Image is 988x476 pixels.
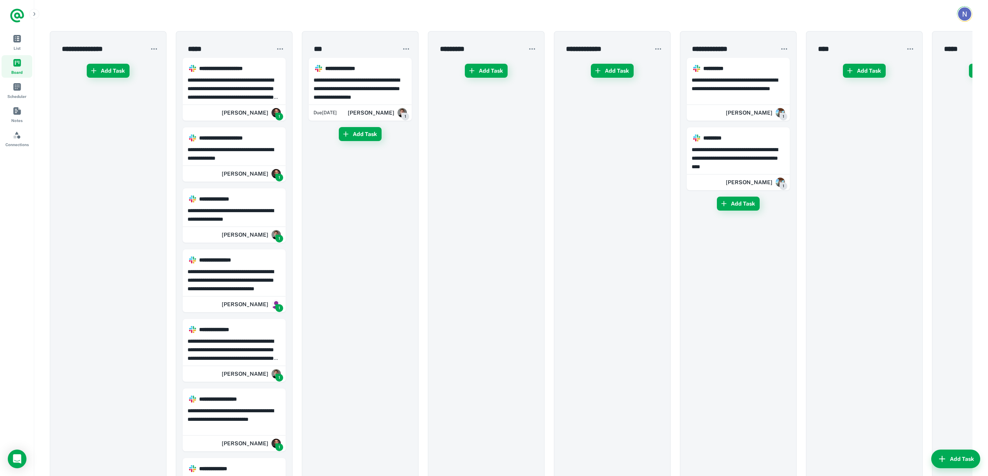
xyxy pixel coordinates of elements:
h6: [PERSON_NAME] [222,370,268,378]
button: Account button [957,6,972,22]
h6: [PERSON_NAME] [222,169,268,178]
h6: [PERSON_NAME] [726,178,773,187]
button: Add Task [465,64,508,78]
img: 058bc835368243ce0b402c69514a0e50.jpg [272,300,281,309]
span: 1 [275,304,283,312]
h6: [PERSON_NAME] [222,230,268,239]
img: https://app.briefmatic.com/assets/integrations/slack.png [315,65,322,72]
img: Natalie Francisco [958,7,971,21]
span: 1 [780,113,787,120]
img: https://app.briefmatic.com/assets/integrations/slack.png [189,65,196,72]
img: 8240023019970_6e1a7fc9de04f0afc266_72.png [776,178,785,187]
img: 5033309471495_ad33223a4404a3508673_72.png [272,439,281,448]
img: https://app.briefmatic.com/assets/integrations/slack.png [189,195,196,202]
div: Guillermo Gómez González [222,166,281,181]
span: Board [11,69,23,75]
img: https://app.briefmatic.com/assets/integrations/slack.png [189,256,196,263]
img: 9256611781105_d0b0c171b799f6cbf331_72.jpg [272,230,281,239]
img: 9256611781105_d0b0c171b799f6cbf331_72.jpg [272,369,281,378]
a: Scheduler [2,79,32,102]
button: Add Task [591,64,634,78]
span: List [14,45,21,51]
div: Load Chat [8,450,26,468]
img: https://app.briefmatic.com/assets/integrations/slack.png [189,134,196,141]
span: Scheduler [7,93,26,99]
span: 1 [275,443,283,451]
img: https://app.briefmatic.com/assets/integrations/slack.png [693,134,700,141]
button: Add Task [717,197,760,211]
img: 9256611781105_d0b0c171b799f6cbf331_72.jpg [398,108,407,117]
div: Timothy Highnam [222,366,281,382]
span: 1 [780,182,787,190]
span: 1 [275,235,283,242]
img: https://app.briefmatic.com/assets/integrations/slack.png [189,465,196,472]
div: Timothy Highnam [222,227,281,242]
h6: [PERSON_NAME] [222,439,268,448]
img: https://app.briefmatic.com/assets/integrations/slack.png [189,396,196,403]
div: Guillermo Gómez González [222,105,281,120]
a: Connections [2,127,32,150]
span: 1 [275,113,283,120]
button: Add Task [843,64,886,78]
div: Natalie [726,105,785,120]
img: 5033309471495_ad33223a4404a3508673_72.png [272,169,281,178]
a: Logo [9,8,25,23]
span: 1 [401,113,409,120]
h6: [PERSON_NAME] [726,108,773,117]
button: Add Task [339,127,382,141]
span: Notes [11,117,23,124]
img: https://app.briefmatic.com/assets/integrations/slack.png [189,326,196,333]
h6: [PERSON_NAME] [222,300,268,309]
a: Notes [2,103,32,126]
button: Add Task [931,450,980,468]
h6: [PERSON_NAME] [348,108,394,117]
span: Wednesday, Feb 19 [314,109,337,116]
div: Natalie [726,174,785,190]
a: List [2,31,32,54]
span: 1 [275,374,283,382]
a: Board [2,55,32,78]
div: Timothy Highnam [348,105,407,120]
span: Connections [5,141,29,148]
span: 1 [275,174,283,181]
div: Guillermo Gómez González [222,436,281,451]
img: 5033309471495_ad33223a4404a3508673_72.png [272,108,281,117]
button: Add Task [87,64,130,78]
img: https://app.briefmatic.com/assets/integrations/slack.png [693,65,700,72]
img: 8240023019970_6e1a7fc9de04f0afc266_72.png [776,108,785,117]
h6: [PERSON_NAME] [222,108,268,117]
div: Katariina Komulainen [222,296,281,312]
